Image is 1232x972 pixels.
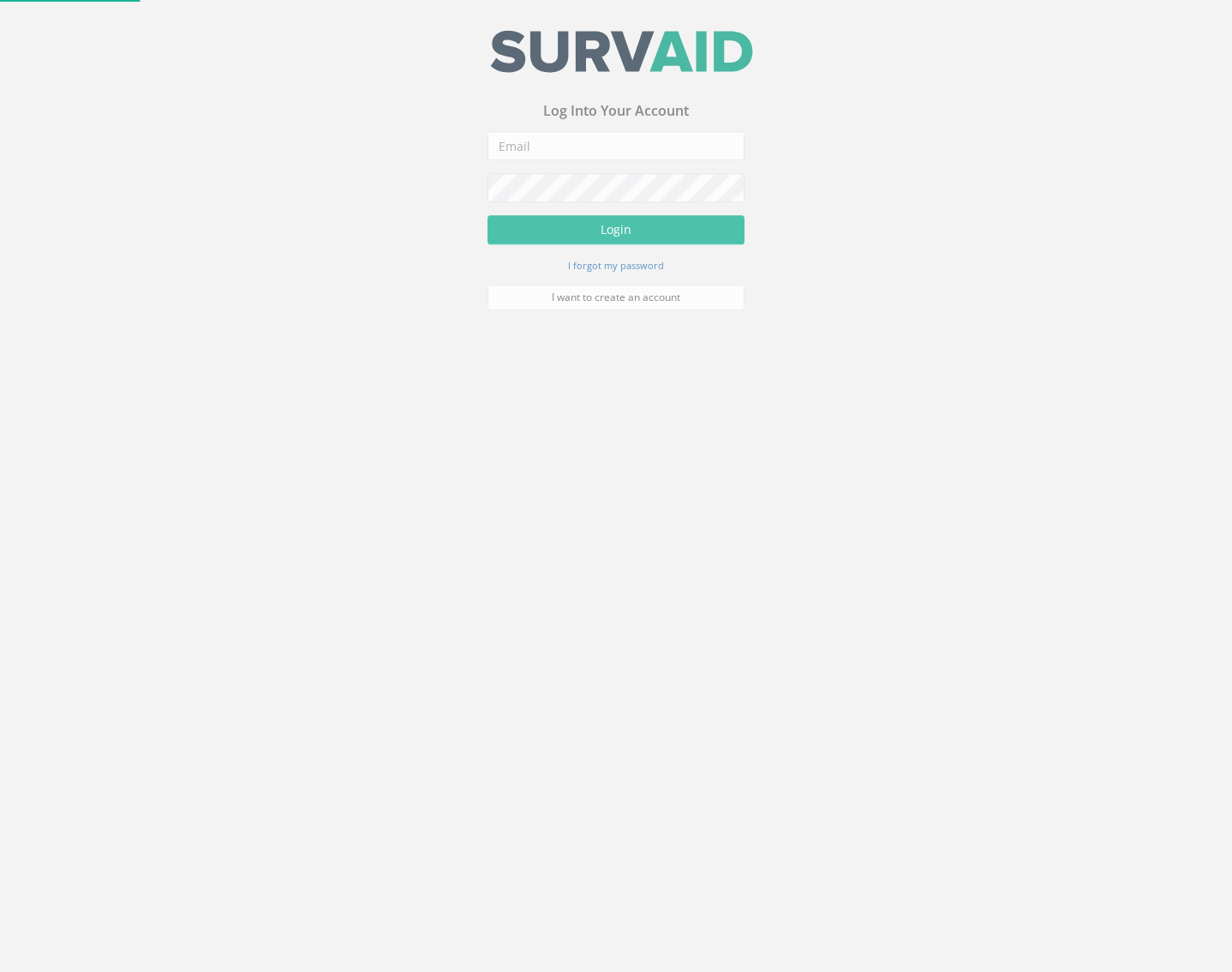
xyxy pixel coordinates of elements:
a: I forgot my password [568,261,664,277]
h3: Log Into Your Account [487,108,745,123]
small: I forgot my password [568,263,664,276]
a: I want to create an account [487,289,745,315]
button: Login [487,219,745,249]
input: Email [487,135,745,165]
